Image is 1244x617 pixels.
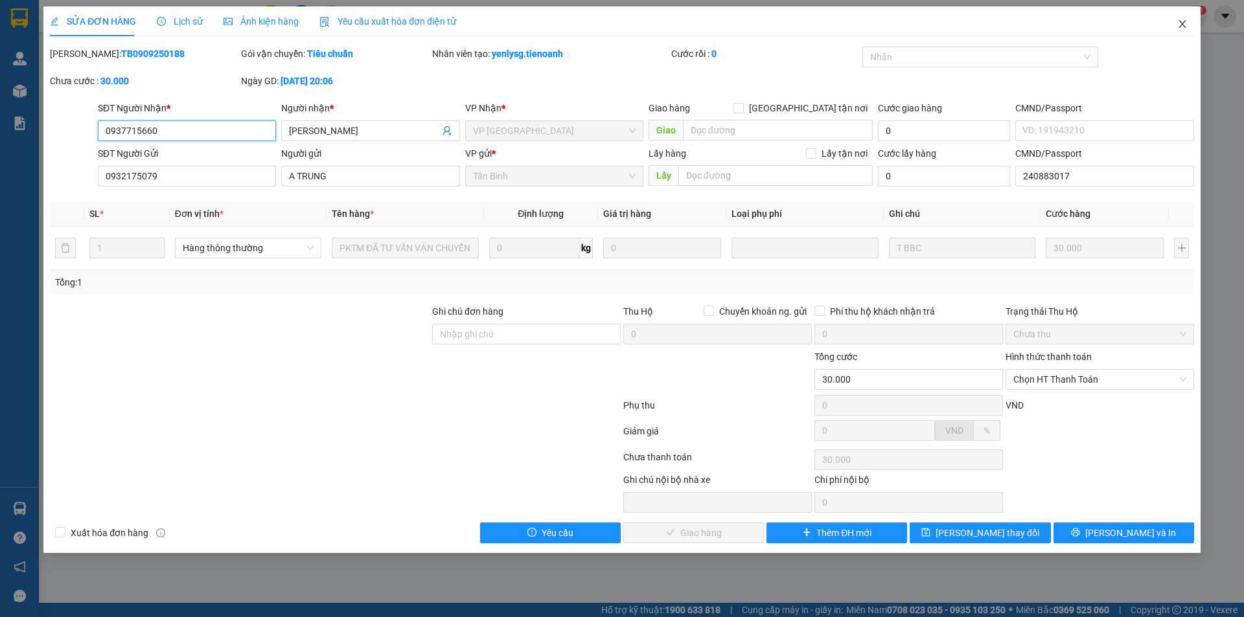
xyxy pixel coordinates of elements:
b: 0 [711,49,717,59]
span: % [984,425,990,436]
span: Xuất hóa đơn hàng [65,526,154,540]
input: Ghi chú đơn hàng [432,324,621,344]
input: Dọc đường [683,120,873,140]
button: printer[PERSON_NAME] và In [1054,522,1194,543]
div: Người gửi [281,146,459,161]
span: Chuyển khoản ng. gửi [714,304,812,319]
span: Giao hàng [649,103,690,113]
input: 0 [1046,238,1164,258]
div: CMND/Passport [1015,146,1193,161]
div: Cước rồi : [671,47,860,61]
span: Giá trị hàng [603,208,651,219]
div: Ghi chú nội bộ nhà xe [623,473,812,492]
div: [PERSON_NAME]: [50,47,238,61]
span: [PERSON_NAME] và In [1085,526,1176,540]
span: Tân Bình [473,166,636,186]
span: Giao [649,120,683,140]
th: Ghi chú [884,201,1041,227]
input: Dọc đường [678,165,873,186]
div: SĐT Người Nhận [98,101,276,115]
span: VND [945,425,963,436]
img: icon [319,17,330,27]
b: yenlysg.tienoanh [492,49,563,59]
div: SĐT Người Gửi [98,146,276,161]
span: VP Nhận [465,103,501,113]
span: Thêm ĐH mới [816,526,871,540]
th: Loại phụ phí [726,201,883,227]
span: Thu Hộ [623,306,653,317]
b: Tiêu chuẩn [307,49,353,59]
span: [GEOGRAPHIC_DATA] tận nơi [744,101,873,115]
span: plus [802,528,811,538]
label: Cước lấy hàng [878,148,936,159]
span: clock-circle [157,17,166,26]
div: Chưa thanh toán [622,450,813,473]
span: kg [580,238,593,258]
span: user-add [442,126,452,136]
input: VD: Bàn, Ghế [332,238,478,258]
div: Chưa cước : [50,74,238,88]
span: printer [1071,528,1080,538]
div: Nhân viên tạo: [432,47,669,61]
label: Cước giao hàng [878,103,942,113]
span: SL [89,208,100,219]
span: Tên hàng [332,208,374,219]
span: Hàng thông thường [183,238,314,258]
span: Đơn vị tính [175,208,224,219]
span: close [1177,19,1188,29]
label: Ghi chú đơn hàng [432,306,503,317]
span: VND [1006,400,1024,410]
button: checkGiao hàng [623,522,764,543]
span: Phí thu hộ khách nhận trả [825,304,940,319]
span: Ảnh kiện hàng [224,16,299,27]
span: picture [224,17,233,26]
button: plusThêm ĐH mới [766,522,907,543]
span: Định lượng [518,208,564,219]
div: Ngày GD: [241,74,430,88]
span: Yêu cầu [542,526,573,540]
span: Lấy hàng [649,148,686,159]
b: [DATE] 20:06 [281,76,333,86]
span: Cước hàng [1046,208,1090,219]
button: exclamation-circleYêu cầu [480,522,621,543]
div: CMND/Passport [1015,101,1193,115]
span: info-circle [156,528,165,537]
input: Cước lấy hàng [878,166,1010,186]
span: SỬA ĐƠN HÀNG [50,16,136,27]
input: Cước giao hàng [878,120,1010,141]
span: [PERSON_NAME] thay đổi [936,526,1039,540]
div: Chi phí nội bộ [814,473,1003,492]
div: Phụ thu [622,398,813,421]
span: Lấy [649,165,678,186]
div: Trạng thái Thu Hộ [1006,304,1194,319]
button: Close [1164,6,1201,43]
span: Chưa thu [1013,324,1186,344]
span: Lấy tận nơi [816,146,873,161]
span: exclamation-circle [527,528,536,538]
span: Yêu cầu xuất hóa đơn điện tử [319,16,456,27]
div: Giảm giá [622,424,813,447]
span: Tổng cước [814,352,857,362]
input: Ghi Chú [889,238,1035,258]
b: TB0909250188 [121,49,185,59]
button: plus [1174,238,1188,258]
div: VP gửi [465,146,643,161]
input: 0 [603,238,721,258]
button: save[PERSON_NAME] thay đổi [910,522,1050,543]
button: delete [55,238,76,258]
span: Lịch sử [157,16,203,27]
b: 30.000 [100,76,129,86]
span: Chọn HT Thanh Toán [1013,370,1186,389]
span: save [921,528,930,538]
span: VP Đà Lạt [473,121,636,140]
div: Tổng: 1 [55,275,480,289]
div: Gói vận chuyển: [241,47,430,61]
span: edit [50,17,59,26]
div: Người nhận [281,101,459,115]
label: Hình thức thanh toán [1006,352,1092,362]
